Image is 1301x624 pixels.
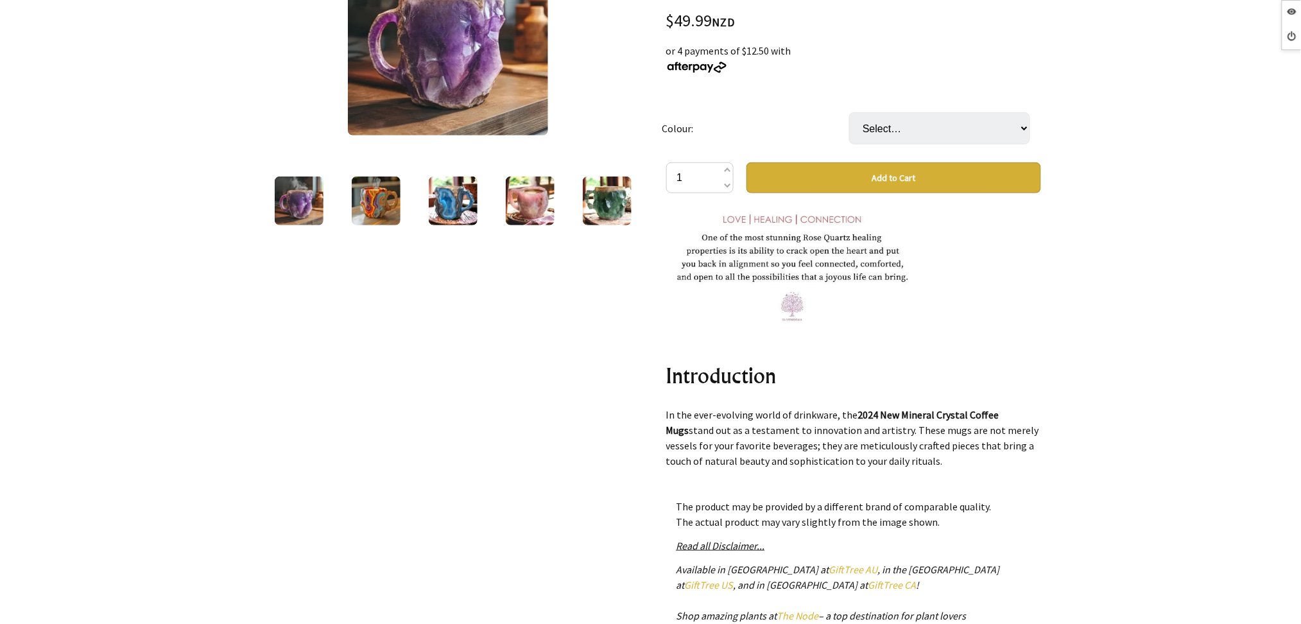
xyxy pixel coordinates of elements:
[666,62,728,73] img: Afterpay
[676,499,1031,530] p: The product may be provided by a different brand of comparable quality. The actual product may va...
[777,609,819,622] a: The Node
[868,578,917,591] a: GiftTree CA
[583,177,632,225] img: 2024 New Mineral Crystal Coffee Mugs
[685,578,734,591] a: GiftTree US
[712,15,736,30] span: NZD
[506,177,555,225] img: 2024 New Mineral Crystal Coffee Mugs
[666,13,1041,30] div: $49.99
[829,563,878,576] a: GiftTree AU
[666,43,1041,74] div: or 4 payments of $12.50 with
[676,563,1000,622] em: Available in [GEOGRAPHIC_DATA] at , in the [GEOGRAPHIC_DATA] at , and in [GEOGRAPHIC_DATA] at ! S...
[676,539,765,552] a: Read all Disclaimer...
[746,162,1041,193] button: Add to Cart
[429,177,478,225] img: 2024 New Mineral Crystal Coffee Mugs
[666,360,1041,391] h2: Introduction
[352,177,401,225] img: 2024 New Mineral Crystal Coffee Mugs
[662,94,849,162] td: Colour:
[666,407,1041,469] p: In the ever-evolving world of drinkware, the stand out as a testament to innovation and artistry....
[275,177,323,225] img: 2024 New Mineral Crystal Coffee Mugs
